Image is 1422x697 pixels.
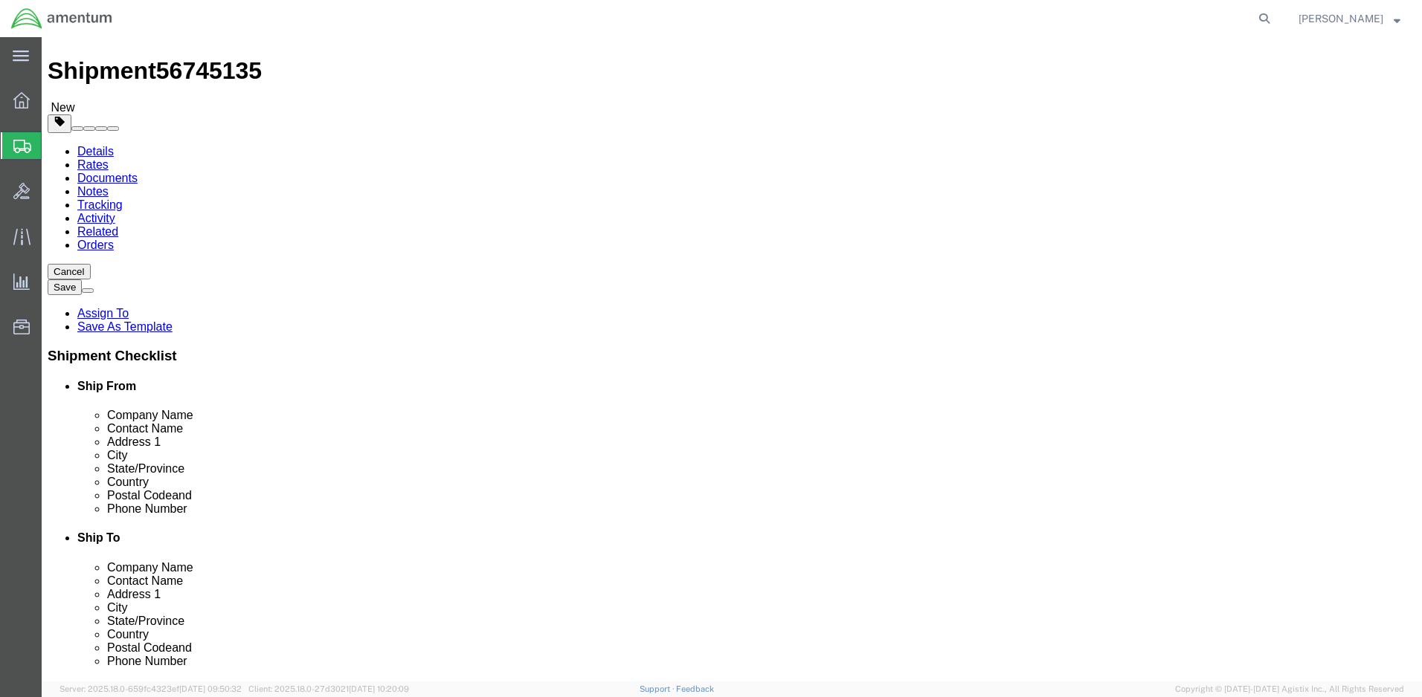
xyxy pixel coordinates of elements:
[1175,683,1404,696] span: Copyright © [DATE]-[DATE] Agistix Inc., All Rights Reserved
[59,684,242,693] span: Server: 2025.18.0-659fc4323ef
[248,684,409,693] span: Client: 2025.18.0-27d3021
[10,7,113,30] img: logo
[1299,10,1383,27] span: Marcellis Jacobs
[640,684,677,693] a: Support
[349,684,409,693] span: [DATE] 10:20:09
[676,684,714,693] a: Feedback
[42,37,1422,681] iframe: FS Legacy Container
[1298,10,1401,27] button: [PERSON_NAME]
[179,684,242,693] span: [DATE] 09:50:32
